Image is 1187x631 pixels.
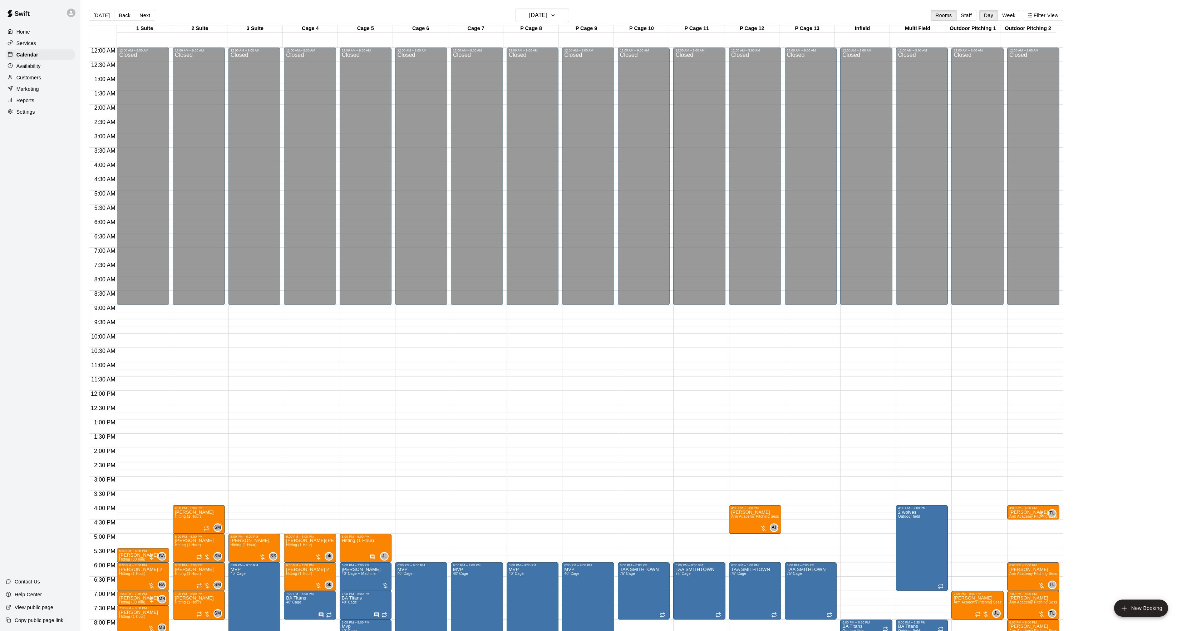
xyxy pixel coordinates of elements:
p: Customers [16,74,41,81]
div: 12:00 AM – 9:00 AM: Closed [1007,48,1059,305]
span: Steve Malvagna [216,609,222,618]
span: Recurring event [203,526,209,531]
div: Cage 5 [338,25,393,32]
div: 12:00 AM – 9:00 AM [119,49,167,52]
a: Reports [6,95,75,106]
span: Arm Academy Pitching Session 1 Hour - Pitching [731,514,814,518]
span: 40' Cage [564,572,579,576]
div: 4:00 PM – 4:30 PM: Arm Academy Pitching Session 30 min - Pitching [1007,505,1059,519]
span: 7:30 PM [92,605,117,611]
div: 6:00 PM – 8:00 PM: TAA SMITHTOWN [673,562,725,620]
div: Home [6,26,75,37]
div: 12:00 AM – 9:00 AM: Closed [395,48,447,305]
span: 40' Cage [509,572,524,576]
span: Recurring event [827,612,832,618]
div: Tyler Levine [1048,509,1057,518]
div: 7:00 PM – 8:00 PM [954,592,1001,596]
span: 3:00 AM [93,133,117,139]
span: 11:30 AM [89,376,117,383]
span: 8:30 AM [93,291,117,297]
span: 6:00 PM [92,562,117,568]
div: 6:00 PM – 7:00 PM: Hitting (1 Hour) [284,562,336,591]
div: 12:00 AM – 9:00 AM: Closed [729,48,781,305]
span: 12:30 PM [89,405,117,411]
span: 7:00 PM [92,591,117,597]
div: P Cage 8 [503,25,558,32]
div: Brian Anderson [158,581,166,589]
span: Arm Academy Pitching Session 1 Hour - Pitching [1009,572,1092,576]
span: Recurring event [660,612,665,618]
span: Recurring event [938,583,944,589]
div: 12:00 AM – 9:00 AM: Closed [785,48,837,305]
span: 3:00 PM [92,477,117,483]
div: Tyler Levine [1048,581,1057,589]
span: Hitting (1 Hour) [119,615,145,618]
div: 12:00 AM – 9:00 AM: Closed [284,48,336,305]
span: 2:30 AM [93,119,117,125]
div: Infield [835,25,890,32]
div: 5:00 PM – 6:00 PM: Hitting (1 Hour) [284,534,336,562]
div: 12:00 AM – 9:00 AM: Closed [896,48,948,305]
span: 75' Cage [675,572,690,576]
div: 12:00 AM – 9:00 AM: Closed [618,48,670,305]
div: Closed [1009,52,1057,307]
span: 40' Cage [453,572,468,576]
div: 6:00 PM – 7:00 PM [1009,563,1057,567]
p: Calendar [16,51,38,58]
div: Steve Malvagna [213,609,222,618]
span: 40' Cage [231,572,246,576]
span: 7:00 AM [93,248,117,254]
div: 7:30 PM – 8:30 PM [119,606,167,610]
div: 2 Suite [172,25,227,32]
div: Tyler Levine [1048,609,1057,618]
div: 5:00 PM – 6:00 PM [286,535,334,538]
span: JL [994,610,999,617]
span: phillip krpata [327,552,333,561]
h6: [DATE] [529,10,547,20]
span: 1:00 PM [92,419,117,425]
span: Recurring event [381,612,387,618]
p: Marketing [16,85,39,93]
div: 12:00 AM – 9:00 AM [231,49,279,52]
div: P Cage 9 [559,25,614,32]
div: Customers [6,72,75,83]
span: 6:30 PM [92,577,117,583]
div: 6:00 PM – 9:00 PM [509,563,557,567]
span: 7:30 AM [93,262,117,268]
div: 12:00 AM – 9:00 AM [898,49,946,52]
svg: Has notes [369,554,375,560]
div: 12:00 AM – 9:00 AM [453,49,501,52]
div: 6:00 PM – 8:00 PM [620,563,668,567]
span: Johnnie Larossa [995,609,1001,618]
div: Closed [286,52,334,307]
span: 3:30 PM [92,491,117,497]
div: Multi Field [890,25,945,32]
span: SM [214,581,221,588]
div: Johnnie Larossa [992,609,1001,618]
div: 6:00 PM – 9:00 PM [231,563,279,567]
div: Closed [842,52,890,307]
span: 8:00 AM [93,276,117,282]
div: 7:00 PM – 8:00 PM: Arm Academy Pitching Session 1 Hour - Pitching [1007,591,1059,620]
span: Arm Academy Pitching Session 30 min - Pitching [1009,514,1092,518]
span: Outdoor field [898,514,920,518]
button: Next [135,10,155,21]
span: Hitting (1 Hour) [175,514,201,518]
a: Settings [6,107,75,117]
div: Brian Anderson [158,552,166,561]
div: Cage 6 [393,25,448,32]
div: 5:00 PM – 6:00 PM: Tommy Reno [173,534,225,562]
div: 4:00 PM – 7:00 PM [898,506,946,510]
span: 4:30 AM [93,176,117,182]
div: 12:00 AM – 9:00 AM [564,49,612,52]
span: Mike Badala [161,595,166,603]
span: phillip krpata [327,581,333,589]
div: 6:00 PM – 8:00 PM: TAA SMITHTOWN [729,562,781,620]
div: Closed [231,52,279,307]
span: SM [214,553,221,560]
span: 9:00 AM [93,305,117,311]
div: 5:00 PM – 6:00 PM: Hitting (1 Hour) [340,534,392,562]
span: JL [382,553,387,560]
div: Outdoor Pitching 2 [1000,25,1055,32]
button: Filter View [1023,10,1063,21]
